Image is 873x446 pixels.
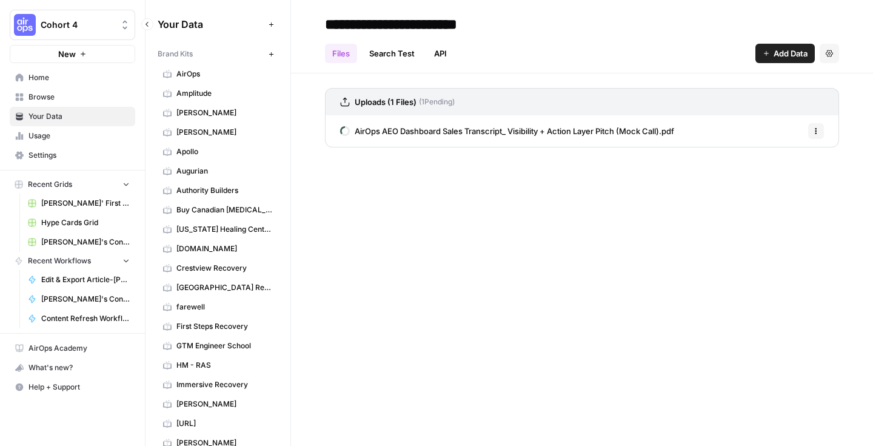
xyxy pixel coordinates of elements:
a: [DOMAIN_NAME] [158,239,278,258]
button: What's new? [10,358,135,377]
a: First Steps Recovery [158,317,278,336]
a: HM - RAS [158,356,278,375]
span: Amplitude [176,88,273,99]
h3: Uploads (1 Files) [355,96,416,108]
span: Browse [28,92,130,103]
span: Augurian [176,166,273,177]
span: Recent Grids [28,179,72,190]
a: Home [10,68,135,87]
button: Recent Grids [10,175,135,194]
span: Authority Builders [176,185,273,196]
span: Edit & Export Article-[PERSON_NAME] [41,274,130,285]
a: Files [325,44,357,63]
span: [PERSON_NAME]' First Flow Grid [41,198,130,209]
span: [US_STATE] Healing Centers [176,224,273,235]
a: farewell [158,297,278,317]
a: Content Refresh Workflow [22,309,135,328]
span: Settings [28,150,130,161]
button: Workspace: Cohort 4 [10,10,135,40]
span: Hype Cards Grid [41,217,130,228]
span: Crestview Recovery [176,263,273,274]
a: Buy Canadian [MEDICAL_DATA] [158,200,278,220]
a: AirOps Academy [10,339,135,358]
span: [PERSON_NAME] [176,127,273,138]
span: Your Data [158,17,264,32]
span: Recent Workflows [28,255,91,266]
a: [PERSON_NAME] [158,103,278,123]
a: AirOps AEO Dashboard Sales Transcript_ Visibility + Action Layer Pitch (Mock Call).pdf [340,115,674,147]
span: ( 1 Pending) [416,96,455,107]
a: [PERSON_NAME]'s Content Writer Grid [22,232,135,252]
span: [URL] [176,418,273,429]
div: What's new? [10,359,135,377]
a: AirOps [158,64,278,84]
a: Amplitude [158,84,278,103]
a: [PERSON_NAME]'s Content Writer [22,289,135,309]
span: Immersive Recovery [176,379,273,390]
a: Edit & Export Article-[PERSON_NAME] [22,270,135,289]
span: AirOps [176,69,273,79]
button: Recent Workflows [10,252,135,270]
span: AirOps Academy [28,343,130,354]
a: GTM Engineer School [158,336,278,356]
button: New [10,45,135,63]
a: [US_STATE] Healing Centers [158,220,278,239]
a: Your Data [10,107,135,126]
span: [PERSON_NAME] [176,399,273,410]
a: Settings [10,146,135,165]
a: [URL] [158,414,278,433]
a: [PERSON_NAME] [158,123,278,142]
span: [PERSON_NAME] [176,107,273,118]
span: Brand Kits [158,49,193,59]
a: [PERSON_NAME] [158,394,278,414]
span: Your Data [28,111,130,122]
span: Apollo [176,146,273,157]
img: Cohort 4 Logo [14,14,36,36]
span: Home [28,72,130,83]
span: farewell [176,302,273,313]
span: Add Data [774,47,808,59]
a: Search Test [362,44,422,63]
span: HM - RAS [176,360,273,371]
a: Usage [10,126,135,146]
span: First Steps Recovery [176,321,273,332]
span: [PERSON_NAME]'s Content Writer [41,294,130,305]
a: [PERSON_NAME]' First Flow Grid [22,194,135,213]
span: [GEOGRAPHIC_DATA] Recovery [176,282,273,293]
span: Buy Canadian [MEDICAL_DATA] [176,204,273,215]
span: [PERSON_NAME]'s Content Writer Grid [41,237,130,248]
span: Usage [28,130,130,141]
button: Add Data [755,44,815,63]
span: New [58,48,76,60]
a: Browse [10,87,135,107]
a: API [427,44,454,63]
span: Cohort 4 [41,19,114,31]
span: GTM Engineer School [176,340,273,351]
span: [DOMAIN_NAME] [176,243,273,254]
span: AirOps AEO Dashboard Sales Transcript_ Visibility + Action Layer Pitch (Mock Call).pdf [355,125,674,137]
span: Help + Support [28,382,130,393]
a: Augurian [158,161,278,181]
a: Authority Builders [158,181,278,200]
button: Help + Support [10,377,135,397]
a: Uploads (1 Files)(1Pending) [340,89,455,115]
a: Immersive Recovery [158,375,278,394]
a: Hype Cards Grid [22,213,135,232]
span: Content Refresh Workflow [41,313,130,324]
a: [GEOGRAPHIC_DATA] Recovery [158,278,278,297]
a: Apollo [158,142,278,161]
a: Crestview Recovery [158,258,278,278]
